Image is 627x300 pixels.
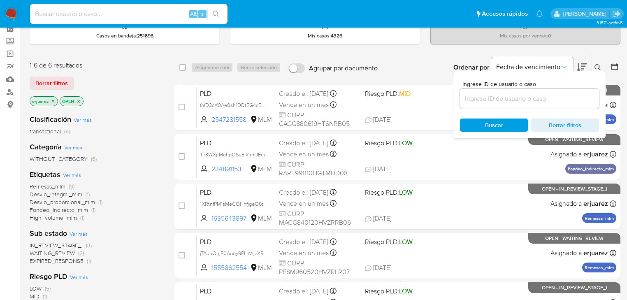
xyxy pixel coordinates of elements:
[30,9,228,19] input: Buscar usuario o caso...
[612,9,621,18] a: Salir
[207,8,224,20] button: search-icon
[563,10,609,18] p: erika.juarez@mercadolibre.com.mx
[482,9,528,18] span: Accesos rápidos
[201,10,204,18] span: s
[536,10,543,17] a: Notificaciones
[190,10,197,18] span: Alt
[597,19,623,26] span: 3.157.1-hotfix-5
